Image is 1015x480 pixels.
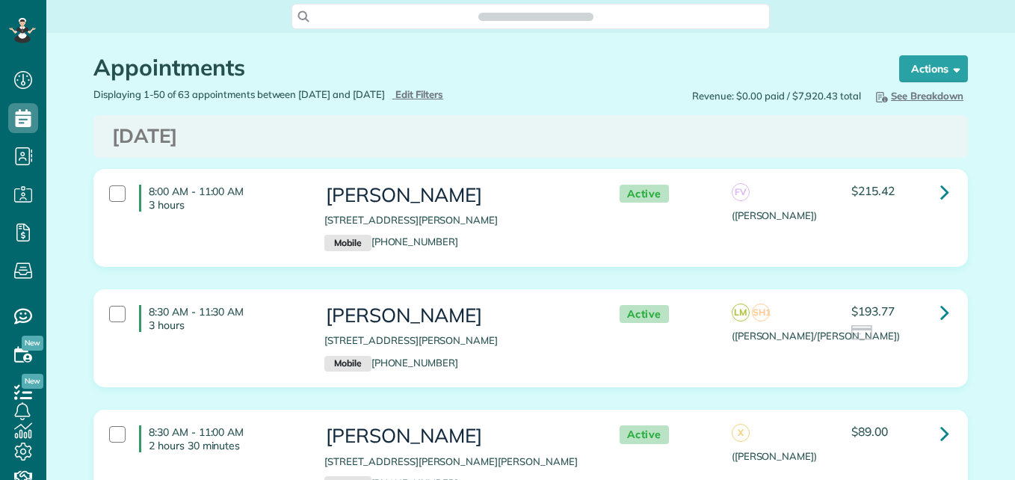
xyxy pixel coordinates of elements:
[93,55,871,80] h1: Appointments
[732,450,817,462] span: ([PERSON_NAME])
[395,88,444,100] span: Edit Filters
[112,126,949,147] h3: [DATE]
[493,9,578,24] span: Search ZenMaid…
[149,439,302,452] p: 2 hours 30 minutes
[899,55,968,82] button: Actions
[620,305,669,324] span: Active
[22,374,43,389] span: New
[732,424,750,442] span: X
[82,87,531,102] div: Displaying 1-50 of 63 appointments between [DATE] and [DATE]
[324,305,589,327] h3: [PERSON_NAME]
[851,424,888,439] span: $89.00
[732,330,900,342] span: ([PERSON_NAME]/[PERSON_NAME])
[732,183,750,201] span: FV
[324,236,458,247] a: Mobile[PHONE_NUMBER]
[324,357,458,369] a: Mobile[PHONE_NUMBER]
[851,183,895,198] span: $215.42
[692,89,861,103] span: Revenue: $0.00 paid / $7,920.43 total
[324,185,589,206] h3: [PERSON_NAME]
[732,304,750,321] span: LM
[149,198,302,212] p: 3 hours
[324,455,589,469] p: [STREET_ADDRESS][PERSON_NAME][PERSON_NAME]
[139,425,302,452] h4: 8:30 AM - 11:00 AM
[324,213,589,227] p: [STREET_ADDRESS][PERSON_NAME]
[869,87,968,104] button: See Breakdown
[851,325,874,342] img: icon_credit_card_neutral-3d9a980bd25ce6dbb0f2033d7200983694762465c175678fcbc2d8f4bc43548e.png
[732,209,817,221] span: ([PERSON_NAME])
[324,425,589,447] h3: [PERSON_NAME]
[620,425,669,444] span: Active
[139,305,302,332] h4: 8:30 AM - 11:30 AM
[620,185,669,203] span: Active
[149,319,302,332] p: 3 hours
[139,185,302,212] h4: 8:00 AM - 11:00 AM
[22,336,43,351] span: New
[873,90,963,102] span: See Breakdown
[392,88,444,100] a: Edit Filters
[851,304,895,319] span: $193.77
[324,333,589,348] p: [STREET_ADDRESS][PERSON_NAME]
[752,304,770,321] span: SH1
[324,356,371,372] small: Mobile
[324,235,371,251] small: Mobile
